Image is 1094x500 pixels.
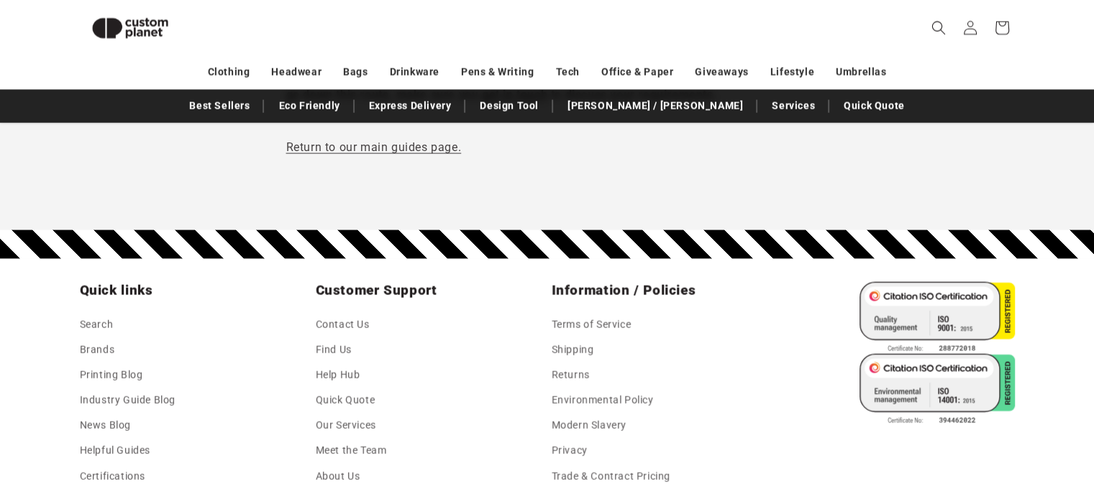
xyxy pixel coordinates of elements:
a: Lifestyle [770,60,814,85]
a: Certifications [80,464,145,489]
a: Brands [80,337,115,363]
a: Pens & Writing [461,60,534,85]
a: Best Sellers [182,94,257,119]
h2: Quick links [80,282,307,299]
a: Tech [555,60,579,85]
a: Contact Us [316,316,370,337]
a: Drinkware [390,60,439,85]
a: Environmental Policy [552,388,654,413]
img: Custom Planet [80,6,181,51]
a: Umbrellas [836,60,886,85]
a: Return to our main guides page. [286,140,462,154]
a: Privacy [552,438,588,463]
a: Search [80,316,114,337]
a: News Blog [80,413,131,438]
a: Bags [343,60,368,85]
a: Find Us [316,337,352,363]
a: Our Services [316,413,376,438]
a: Quick Quote [837,94,912,119]
a: Help Hub [316,363,360,388]
a: Trade & Contract Pricing [552,464,670,489]
a: Helpful Guides [80,438,150,463]
iframe: Chat Widget [854,345,1094,500]
h2: Customer Support [316,282,543,299]
h2: Information / Policies [552,282,779,299]
a: Services [765,94,822,119]
a: Eco Friendly [271,94,347,119]
a: Industry Guide Blog [80,388,176,413]
a: Printing Blog [80,363,143,388]
a: Terms of Service [552,316,632,337]
img: ISO 9001 Certified [860,282,1015,354]
a: Design Tool [473,94,546,119]
a: Quick Quote [316,388,375,413]
a: Modern Slavery [552,413,626,438]
a: Express Delivery [362,94,459,119]
a: [PERSON_NAME] / [PERSON_NAME] [560,94,750,119]
a: Meet the Team [316,438,387,463]
a: Giveaways [695,60,748,85]
summary: Search [923,12,954,44]
a: About Us [316,464,360,489]
a: Headwear [271,60,322,85]
a: Returns [552,363,590,388]
a: Office & Paper [601,60,673,85]
a: Shipping [552,337,594,363]
a: Clothing [208,60,250,85]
